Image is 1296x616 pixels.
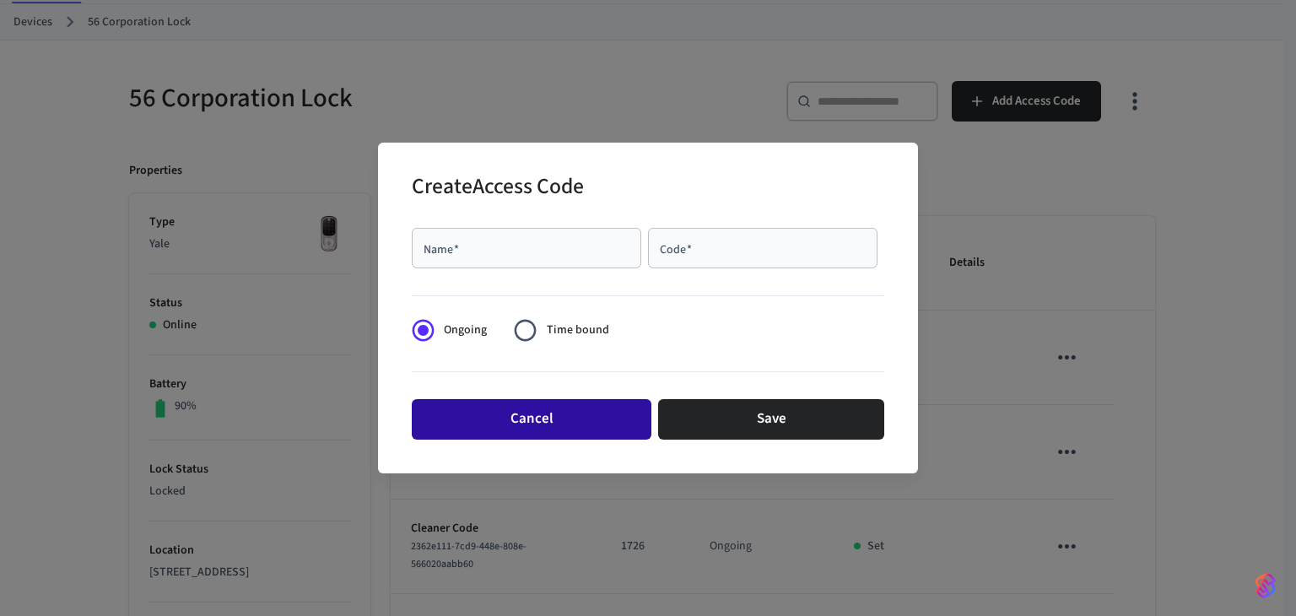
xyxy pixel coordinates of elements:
span: Ongoing [444,322,487,339]
img: SeamLogoGradient.69752ec5.svg [1255,572,1276,599]
button: Save [658,399,884,440]
button: Cancel [412,399,651,440]
span: Time bound [547,322,609,339]
h2: Create Access Code [412,163,584,214]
